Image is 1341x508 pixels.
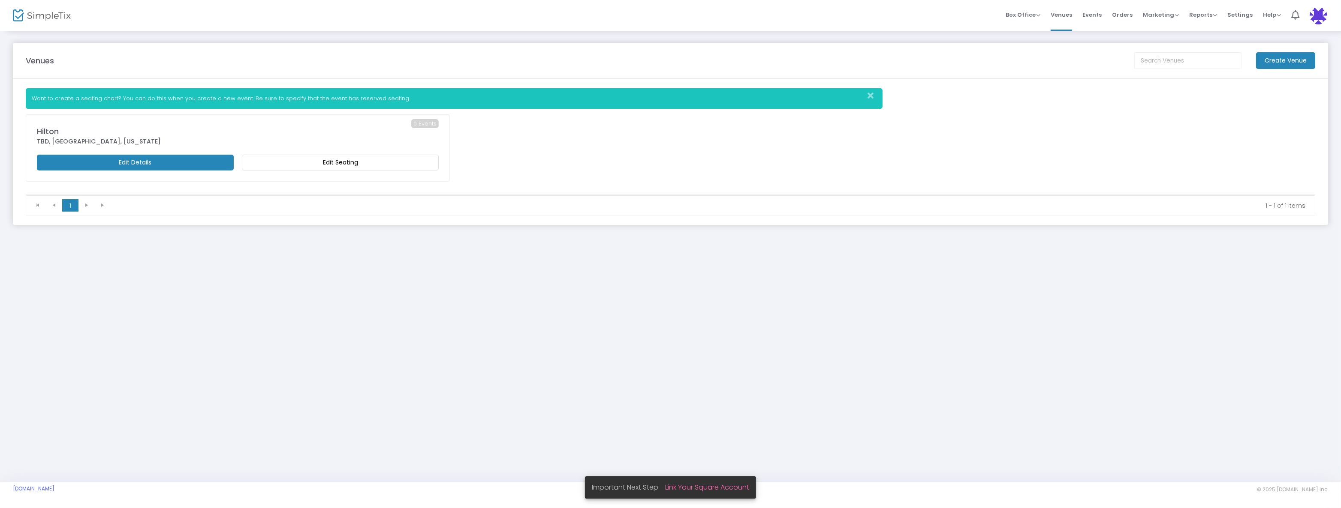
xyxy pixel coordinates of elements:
[242,155,439,170] m-button: Edit Seating
[1134,52,1242,69] input: Search Venues
[1257,486,1328,493] span: © 2025 [DOMAIN_NAME] Inc.
[665,482,749,492] a: Link Your Square Account
[62,199,78,212] span: Page 1
[1256,52,1315,69] m-button: Create Venue
[26,55,54,66] m-panel-title: Venues
[1112,4,1133,26] span: Orders
[1227,4,1253,26] span: Settings
[117,201,1305,210] kendo-pager-info: 1 - 1 of 1 items
[37,155,234,170] m-button: Edit Details
[37,126,439,137] div: Hilton
[411,119,439,128] span: 0 Events
[13,485,54,492] a: [DOMAIN_NAME]
[26,88,883,109] div: Want to create a seating chart? You can do this when you create a new event. Be sure to specify t...
[592,482,665,492] span: Important Next Step
[1143,11,1179,19] span: Marketing
[37,137,439,146] div: TBD, [GEOGRAPHIC_DATA], [US_STATE]
[1082,4,1102,26] span: Events
[865,89,882,103] button: Close
[1189,11,1217,19] span: Reports
[1051,4,1072,26] span: Venues
[1263,11,1281,19] span: Help
[1006,11,1040,19] span: Box Office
